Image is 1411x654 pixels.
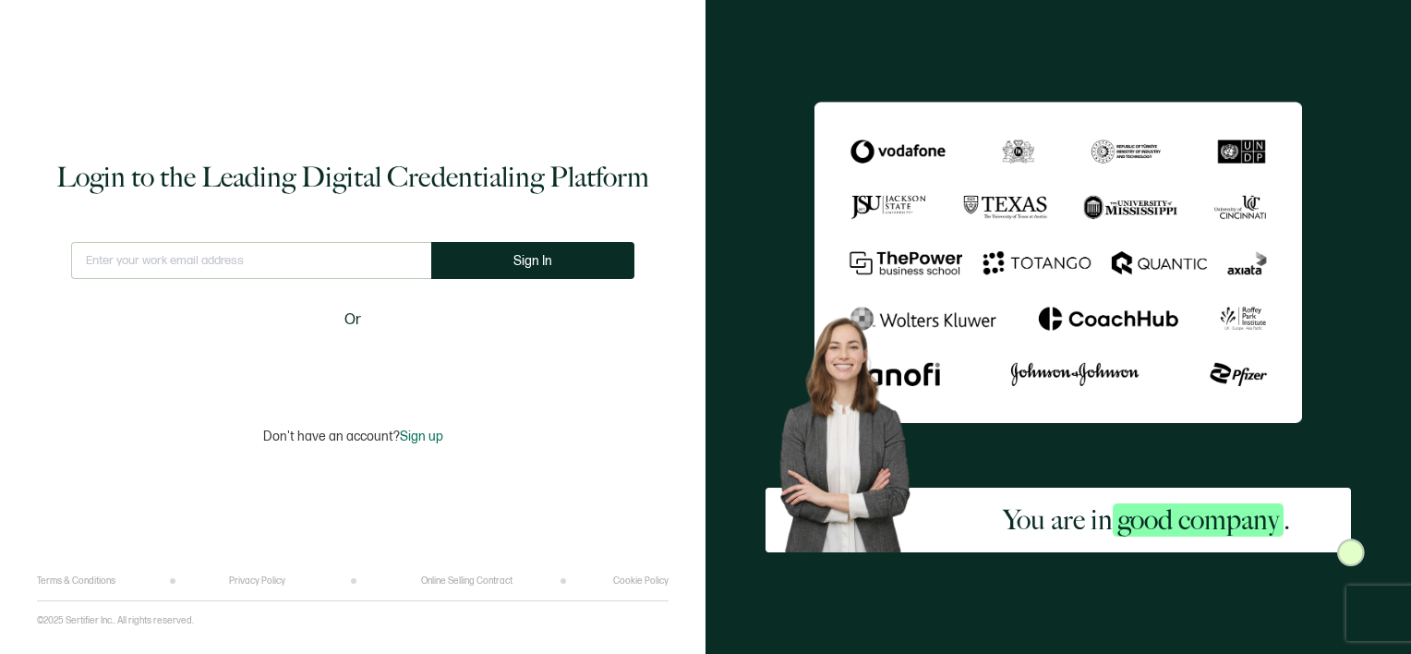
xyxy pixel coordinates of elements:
[71,242,431,279] input: Enter your work email address
[400,429,443,444] span: Sign up
[1003,502,1290,539] h2: You are in .
[344,309,361,332] span: Or
[237,344,468,384] iframe: Sign in with Google Button
[37,575,115,587] a: Terms & Conditions
[263,429,443,444] p: Don't have an account?
[513,254,552,268] span: Sign In
[613,575,669,587] a: Cookie Policy
[766,306,941,552] img: Sertifier Login - You are in <span class="strong-h">good company</span>. Hero
[1113,503,1284,537] span: good company
[1337,539,1365,566] img: Sertifier Login
[56,159,649,196] h1: Login to the Leading Digital Credentialing Platform
[431,242,634,279] button: Sign In
[37,615,194,626] p: ©2025 Sertifier Inc.. All rights reserved.
[421,575,513,587] a: Online Selling Contract
[814,102,1302,423] img: Sertifier Login - You are in <span class="strong-h">good company</span>.
[229,575,285,587] a: Privacy Policy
